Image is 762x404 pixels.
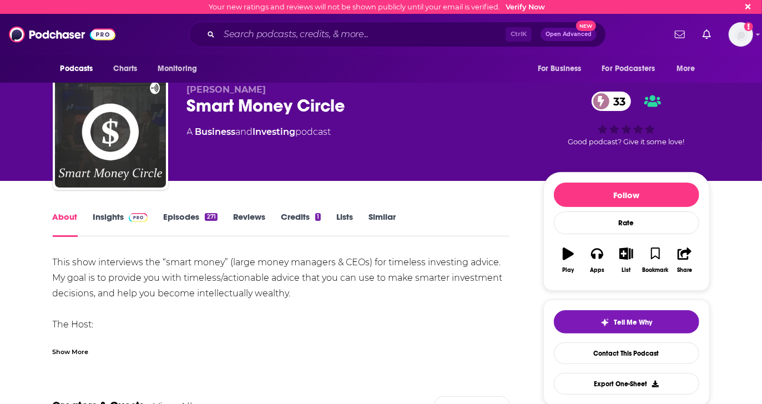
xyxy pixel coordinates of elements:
[114,61,138,77] span: Charts
[602,61,655,77] span: For Podcasters
[506,3,545,11] a: Verify Now
[554,211,699,234] div: Rate
[233,211,265,237] a: Reviews
[554,240,583,280] button: Play
[677,61,695,77] span: More
[744,22,753,31] svg: Email not verified
[315,213,321,221] div: 1
[506,27,532,42] span: Ctrl K
[187,125,331,139] div: A podcast
[641,240,670,280] button: Bookmark
[107,58,144,79] a: Charts
[568,138,685,146] span: Good podcast? Give it some love!
[576,21,596,31] span: New
[53,211,78,237] a: About
[670,25,689,44] a: Show notifications dropdown
[205,213,217,221] div: 271
[9,24,115,45] img: Podchaser - Follow, Share and Rate Podcasts
[253,127,296,137] a: Investing
[163,211,217,237] a: Episodes271
[600,318,609,327] img: tell me why sparkle
[158,61,197,77] span: Monitoring
[209,3,545,11] div: Your new ratings and reviews will not be shown publicly until your email is verified.
[281,211,321,237] a: Credits1
[583,240,612,280] button: Apps
[236,127,253,137] span: and
[729,22,753,47] span: Logged in as Citichaser
[530,58,596,79] button: open menu
[729,22,753,47] img: User Profile
[538,61,582,77] span: For Business
[541,28,597,41] button: Open AdvancedNew
[562,267,574,274] div: Play
[622,267,631,274] div: List
[670,240,699,280] button: Share
[195,127,236,137] a: Business
[612,240,640,280] button: List
[554,310,699,334] button: tell me why sparkleTell Me Why
[129,213,148,222] img: Podchaser Pro
[60,61,93,77] span: Podcasts
[150,58,211,79] button: open menu
[677,267,692,274] div: Share
[698,25,715,44] a: Show notifications dropdown
[53,58,108,79] button: open menu
[554,183,699,207] button: Follow
[729,22,753,47] button: Show profile menu
[614,318,652,327] span: Tell Me Why
[55,77,166,188] img: Smart Money Circle
[546,32,592,37] span: Open Advanced
[336,211,353,237] a: Lists
[543,84,710,153] div: 33Good podcast? Give it some love!
[590,267,604,274] div: Apps
[369,211,396,237] a: Similar
[603,92,632,111] span: 33
[595,58,672,79] button: open menu
[93,211,148,237] a: InsightsPodchaser Pro
[189,22,606,47] div: Search podcasts, credits, & more...
[554,342,699,364] a: Contact This Podcast
[642,267,668,274] div: Bookmark
[219,26,506,43] input: Search podcasts, credits, & more...
[669,58,709,79] button: open menu
[554,373,699,395] button: Export One-Sheet
[187,84,266,95] span: [PERSON_NAME]
[592,92,632,111] a: 33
